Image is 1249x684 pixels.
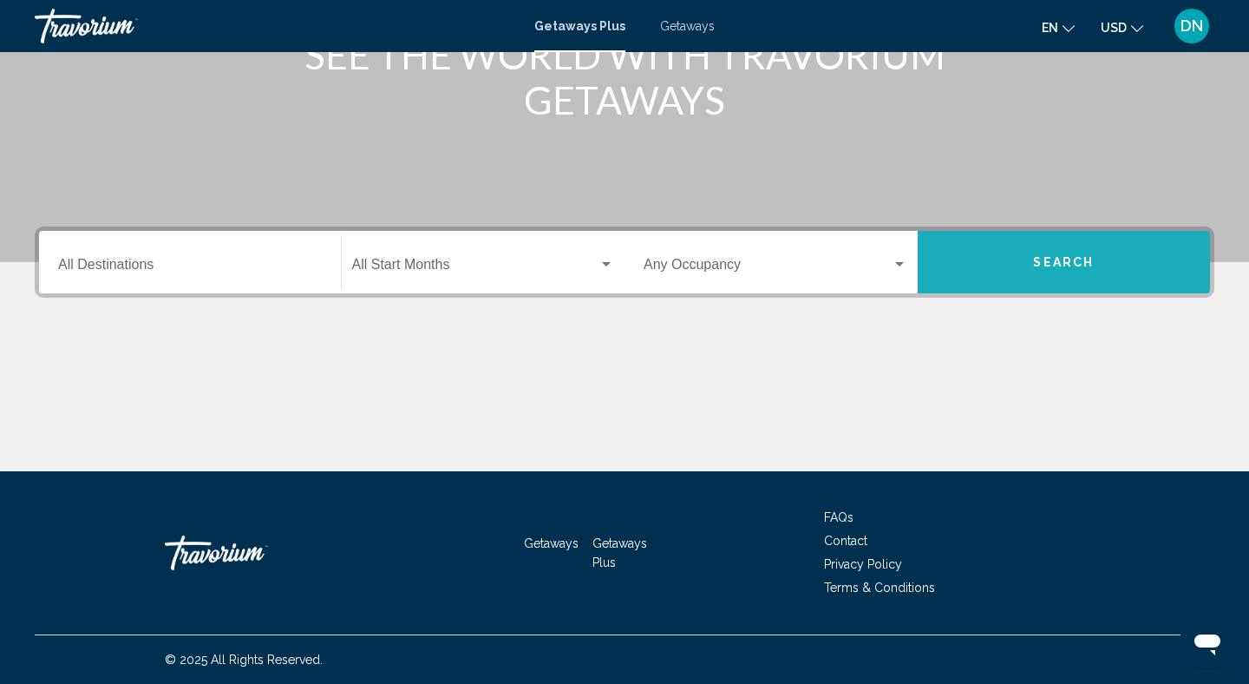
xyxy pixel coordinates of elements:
a: FAQs [824,510,853,524]
div: Search widget [39,231,1210,293]
span: Search [1033,256,1094,270]
a: Getaways Plus [592,536,647,569]
button: Search [918,231,1211,293]
button: Change language [1042,15,1075,40]
span: en [1042,21,1058,35]
a: Getaways [660,19,715,33]
button: User Menu [1169,8,1214,44]
h1: SEE THE WORLD WITH TRAVORIUM GETAWAYS [299,32,950,122]
a: Travorium [165,527,338,579]
button: Change currency [1101,15,1143,40]
iframe: Button to launch messaging window [1180,615,1235,670]
a: Terms & Conditions [824,581,935,595]
a: Travorium [35,9,517,43]
a: Contact [824,534,867,548]
span: USD [1101,21,1127,35]
a: Getaways [524,536,579,550]
span: DN [1180,17,1203,35]
span: © 2025 All Rights Reserved. [165,653,323,667]
a: Privacy Policy [824,557,902,571]
a: Getaways Plus [534,19,625,33]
